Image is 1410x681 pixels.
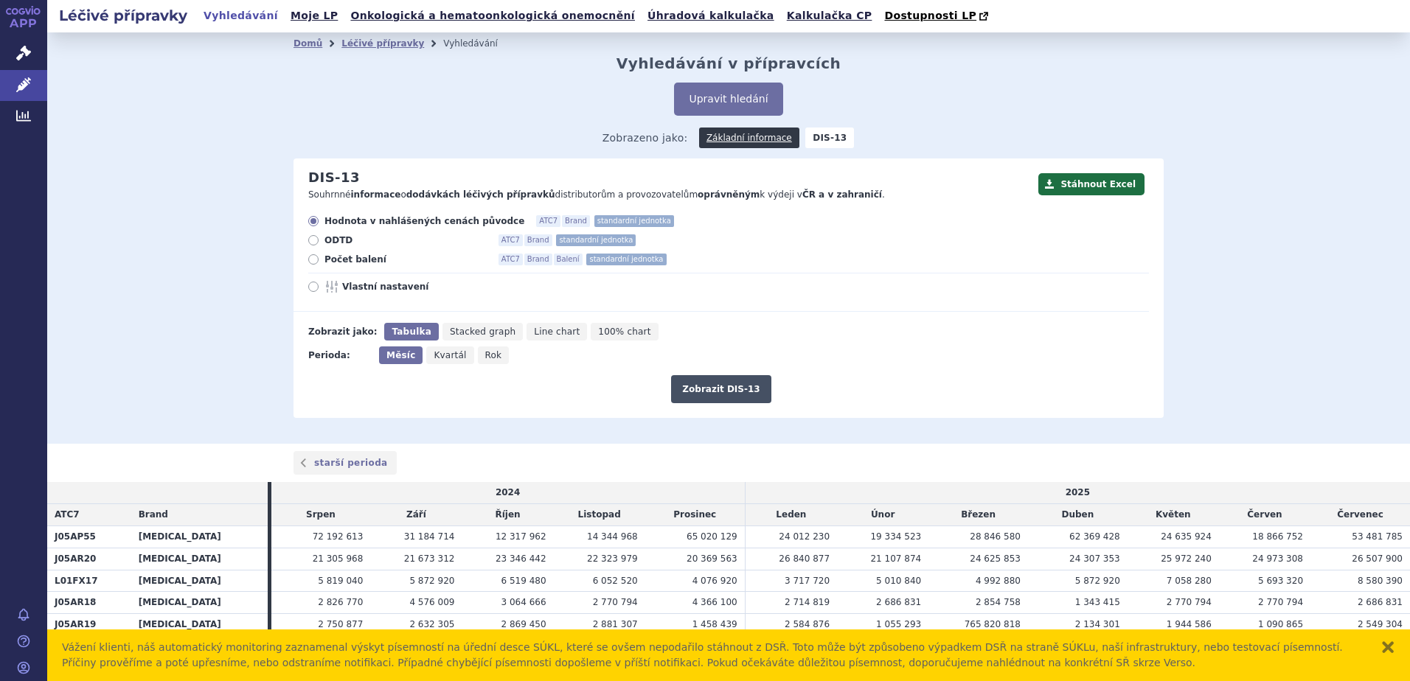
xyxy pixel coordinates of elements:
[496,531,546,542] span: 12 317 962
[699,128,799,148] a: Základní informace
[876,576,921,586] span: 5 010 840
[602,128,688,148] span: Zobrazeno jako:
[62,640,1366,671] div: Vážení klienti, náš automatický monitoring zaznamenal výskyt písemností na úřední desce SÚKL, kte...
[1258,619,1303,629] span: 1 090 865
[346,6,639,26] a: Onkologická a hematoonkologická onemocnění
[785,619,830,629] span: 2 584 876
[308,323,377,340] div: Zobrazit jako:
[318,597,363,607] span: 2 826 770
[645,504,746,526] td: Prosinec
[313,531,364,542] span: 72 192 613
[409,597,454,607] span: 4 576 009
[1167,576,1212,586] span: 7 058 280
[593,576,638,586] span: 6 052 520
[785,576,830,586] span: 3 717 720
[976,576,1021,586] span: 4 992 880
[318,619,363,629] span: 2 750 877
[587,531,638,542] span: 14 344 968
[587,553,638,564] span: 22 323 979
[47,5,199,26] h2: Léčivé přípravky
[1167,619,1212,629] span: 1 944 586
[1161,531,1212,542] span: 24 635 924
[1128,504,1219,526] td: Květen
[318,576,363,586] span: 5 819 040
[965,619,1021,629] span: 765 820 818
[324,234,487,246] span: ODTD
[370,504,462,526] td: Září
[462,504,553,526] td: Říjen
[404,553,455,564] span: 21 673 312
[485,350,502,360] span: Rok
[594,215,674,227] span: standardní jednotka
[880,6,996,27] a: Dostupnosti LP
[501,619,546,629] span: 2 869 450
[976,597,1021,607] span: 2 854 758
[1358,597,1403,607] span: 2 686 831
[406,189,555,200] strong: dodávkách léčivých přípravků
[47,614,131,636] th: J05AR19
[779,531,830,542] span: 24 012 230
[324,254,487,265] span: Počet balení
[1219,504,1310,526] td: Červen
[674,83,782,116] button: Upravit hledání
[392,326,431,337] span: Tabulka
[556,234,636,246] span: standardní jednotka
[324,215,524,227] span: Hodnota v nahlášených cenách původce
[496,553,546,564] span: 23 346 442
[47,592,131,614] th: J05AR18
[1028,504,1128,526] td: Duben
[386,350,415,360] span: Měsíc
[131,548,268,570] th: [MEDICAL_DATA]
[1069,553,1120,564] span: 24 307 353
[554,504,645,526] td: Listopad
[687,553,737,564] span: 20 369 563
[692,619,737,629] span: 1 458 439
[562,215,590,227] span: Brand
[131,570,268,592] th: [MEDICAL_DATA]
[554,254,583,265] span: Balení
[199,6,282,26] a: Vyhledávání
[876,597,921,607] span: 2 686 831
[131,592,268,614] th: [MEDICAL_DATA]
[1352,531,1403,542] span: 53 481 785
[313,553,364,564] span: 21 305 968
[501,576,546,586] span: 6 519 480
[698,189,760,200] strong: oprávněným
[294,38,322,49] a: Domů
[586,254,666,265] span: standardní jednotka
[1038,173,1145,195] button: Stáhnout Excel
[593,619,638,629] span: 2 881 307
[501,597,546,607] span: 3 064 666
[409,576,454,586] span: 5 872 920
[1075,597,1120,607] span: 1 343 415
[970,553,1021,564] span: 24 625 853
[131,525,268,548] th: [MEDICAL_DATA]
[499,254,523,265] span: ATC7
[837,504,928,526] td: Únor
[1258,576,1303,586] span: 5 693 320
[308,189,1031,201] p: Souhrnné o distributorům a provozovatelům k výdeji v .
[928,504,1028,526] td: Březen
[499,234,523,246] span: ATC7
[692,576,737,586] span: 4 076 920
[271,504,371,526] td: Srpen
[1167,597,1212,607] span: 2 770 794
[524,234,552,246] span: Brand
[308,346,372,364] div: Perioda:
[286,6,342,26] a: Moje LP
[409,619,454,629] span: 2 632 305
[294,451,397,475] a: starší perioda
[308,170,360,186] h2: DIS-13
[434,350,466,360] span: Kvartál
[870,531,921,542] span: 19 334 523
[598,326,650,337] span: 100% chart
[876,619,921,629] span: 1 055 293
[1358,619,1403,629] span: 2 549 304
[802,189,882,200] strong: ČR a v zahraničí
[139,509,168,520] span: Brand
[1352,553,1403,564] span: 26 507 900
[687,531,737,542] span: 65 020 129
[534,326,580,337] span: Line chart
[342,281,504,293] span: Vlastní nastavení
[617,55,841,72] h2: Vyhledávání v přípravcích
